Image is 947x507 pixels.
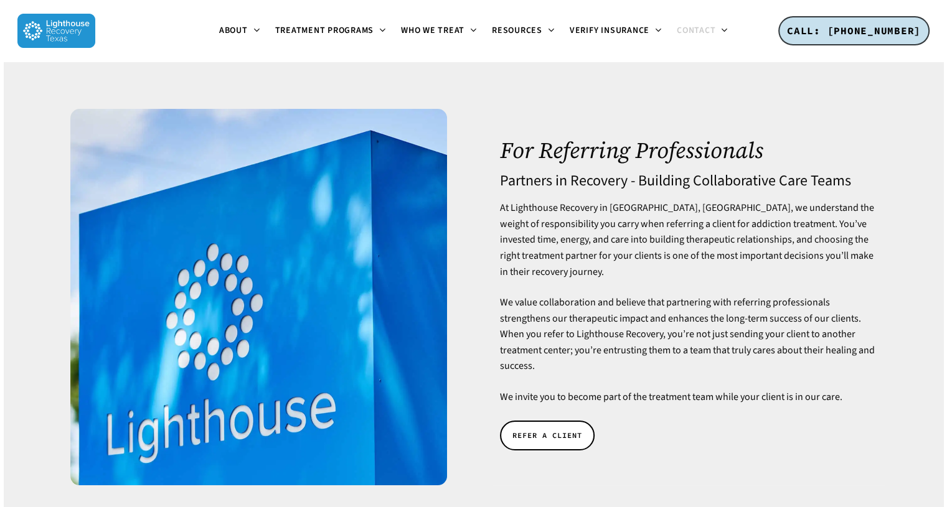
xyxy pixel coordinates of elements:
span: Contact [677,24,715,37]
span: Treatment Programs [275,24,374,37]
a: About [212,26,268,36]
span: Resources [492,24,542,37]
span: At Lighthouse Recovery in [GEOGRAPHIC_DATA], [GEOGRAPHIC_DATA], we understand the weight of respo... [500,201,874,278]
img: Lighthouse Recovery Texas [17,14,95,48]
span: About [219,24,248,37]
a: Contact [669,26,735,36]
span: Verify Insurance [570,24,649,37]
span: We value collaboration and believe that partnering with referring professionals strengthens our t... [500,295,875,373]
h4: Partners in Recovery - Building Collaborative Care Teams [500,173,877,189]
a: REFER A CLIENT [500,421,595,450]
span: REFER A CLIENT [512,429,582,442]
span: CALL: [PHONE_NUMBER] [787,24,921,37]
a: Resources [484,26,562,36]
a: CALL: [PHONE_NUMBER] [778,16,930,46]
span: We invite you to become part of the treatment team while your client is in our care. [500,390,842,404]
a: Verify Insurance [562,26,669,36]
a: Who We Treat [393,26,484,36]
span: Who We Treat [401,24,464,37]
h1: For Referring Professionals [500,138,877,163]
a: Treatment Programs [268,26,394,36]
